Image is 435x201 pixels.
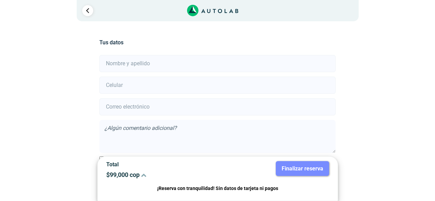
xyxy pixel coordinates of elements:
[106,171,213,178] p: $ 99,000 cop
[187,7,238,13] a: Link al sitio de autolab
[82,5,93,16] a: Ir al paso anterior
[99,98,336,115] input: Correo electrónico
[205,156,262,162] a: Condiciones del Servicio
[99,55,336,72] input: Nombre y apellido
[99,155,336,171] label: Acepto la , las y autorizo a Autolab para realizar comunicaciones a través de los .
[106,185,329,192] p: ¡Reserva con tranquilidad! Sin datos de tarjeta ni pagos
[106,161,213,168] p: Total
[129,156,196,162] a: Política de Datos Personales
[276,161,329,176] button: Finalizar reserva
[99,39,336,46] h5: Tus datos
[99,77,336,94] input: Celular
